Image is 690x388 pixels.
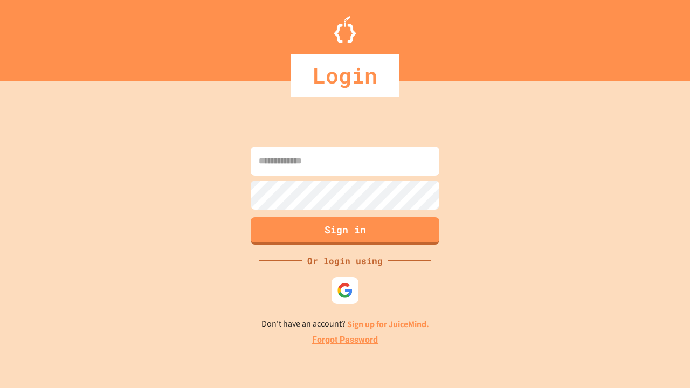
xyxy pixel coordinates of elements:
[347,318,429,330] a: Sign up for JuiceMind.
[291,54,399,97] div: Login
[251,217,439,245] button: Sign in
[337,282,353,299] img: google-icon.svg
[302,254,388,267] div: Or login using
[334,16,356,43] img: Logo.svg
[312,334,378,347] a: Forgot Password
[261,317,429,331] p: Don't have an account?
